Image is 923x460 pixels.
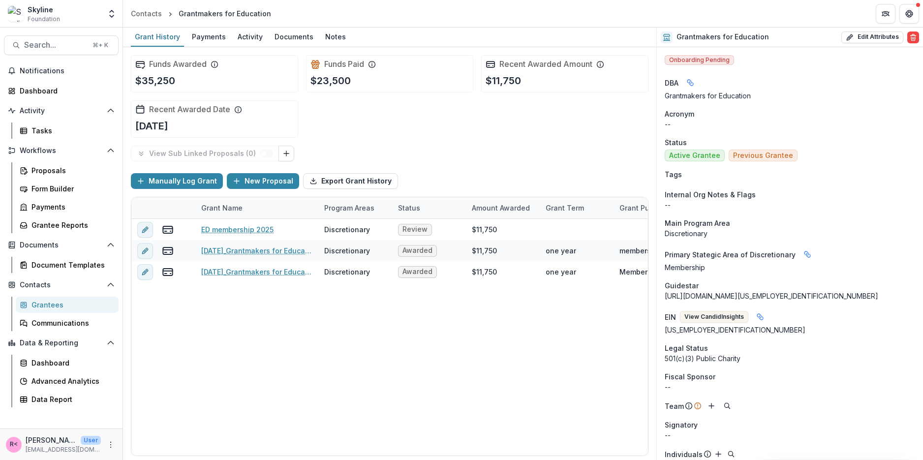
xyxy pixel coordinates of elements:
[4,143,119,158] button: Open Workflows
[540,197,614,218] div: Grant Term
[137,222,153,238] button: edit
[4,237,119,253] button: Open Documents
[682,75,698,91] button: Linked binding
[31,300,111,310] div: Grantees
[721,400,733,412] button: Search
[31,202,111,212] div: Payments
[665,343,708,353] span: Legal Status
[105,4,119,24] button: Open entity switcher
[665,262,915,273] p: Membership
[188,28,230,47] a: Payments
[16,373,119,389] a: Advanced Analytics
[31,358,111,368] div: Dashboard
[26,435,77,445] p: [PERSON_NAME] <[PERSON_NAME][EMAIL_ADDRESS][DOMAIN_NAME]>
[614,197,687,218] div: Grant Purpose
[665,420,698,430] span: Signatory
[278,146,294,161] button: Link Grants
[665,200,915,210] p: --
[499,60,592,69] h2: Recent Awarded Amount
[16,315,119,331] a: Communications
[665,169,682,180] span: Tags
[91,40,110,51] div: ⌘ + K
[31,260,111,270] div: Document Templates
[752,309,768,325] button: Linked binding
[546,267,576,277] div: one year
[234,30,267,44] div: Activity
[876,4,895,24] button: Partners
[321,28,350,47] a: Notes
[20,86,111,96] div: Dashboard
[680,311,748,323] button: View CandidInsights
[28,4,60,15] div: Skyline
[16,391,119,407] a: Data Report
[472,267,497,277] div: $11,750
[665,312,676,322] p: EIN
[712,448,724,460] button: Add
[321,30,350,44] div: Notes
[665,401,684,411] p: Team
[472,245,497,256] div: $11,750
[4,35,119,55] button: Search...
[16,297,119,313] a: Grantees
[318,203,380,213] div: Program Areas
[318,197,392,218] div: Program Areas
[137,243,153,259] button: edit
[4,63,119,79] button: Notifications
[105,439,117,451] button: More
[665,449,703,460] p: Individuals
[149,150,260,158] p: View Sub Linked Proposals ( 0 )
[907,31,919,43] button: Delete
[4,83,119,99] a: Dashboard
[201,224,274,235] a: ED membership 2025
[665,78,678,88] span: DBA
[466,197,540,218] div: Amount Awarded
[271,30,317,44] div: Documents
[16,162,119,179] a: Proposals
[131,28,184,47] a: Grant History
[665,353,915,364] div: 501(c)(3) Public Charity
[131,173,223,189] button: Manually Log Grant
[392,197,466,218] div: Status
[16,123,119,139] a: Tasks
[149,60,207,69] h2: Funds Awarded
[665,382,915,392] div: --
[31,318,111,328] div: Communications
[665,109,694,119] span: Acronym
[234,28,267,47] a: Activity
[271,28,317,47] a: Documents
[665,228,915,239] p: Discretionary
[16,217,119,233] a: Grantee Reports
[162,266,174,278] button: view-payments
[4,277,119,293] button: Open Contacts
[31,220,111,230] div: Grantee Reports
[135,119,168,133] p: [DATE]
[619,245,662,256] div: membership
[665,55,734,65] span: Onboarding Pending
[665,325,915,335] div: [US_EMPLOYER_IDENTIFICATION_NUMBER]
[665,137,687,148] span: Status
[26,445,101,454] p: [EMAIL_ADDRESS][DOMAIN_NAME]
[665,291,915,301] div: [URL][DOMAIN_NAME][US_EMPLOYER_IDENTIFICATION_NUMBER]
[31,165,111,176] div: Proposals
[127,6,275,21] nav: breadcrumb
[20,281,103,289] span: Contacts
[4,103,119,119] button: Open Activity
[162,245,174,257] button: view-payments
[706,400,717,412] button: Add
[16,257,119,273] a: Document Templates
[665,119,915,129] p: --
[665,280,699,291] span: Guidestar
[310,73,351,88] p: $23,500
[725,448,737,460] button: Search
[195,197,318,218] div: Grant Name
[28,15,60,24] span: Foundation
[669,152,720,160] span: Active Grantee
[31,394,111,404] div: Data Report
[303,173,398,189] button: Export Grant History
[131,30,184,44] div: Grant History
[619,267,662,277] div: Membership
[31,125,111,136] div: Tasks
[324,267,370,277] div: Discretionary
